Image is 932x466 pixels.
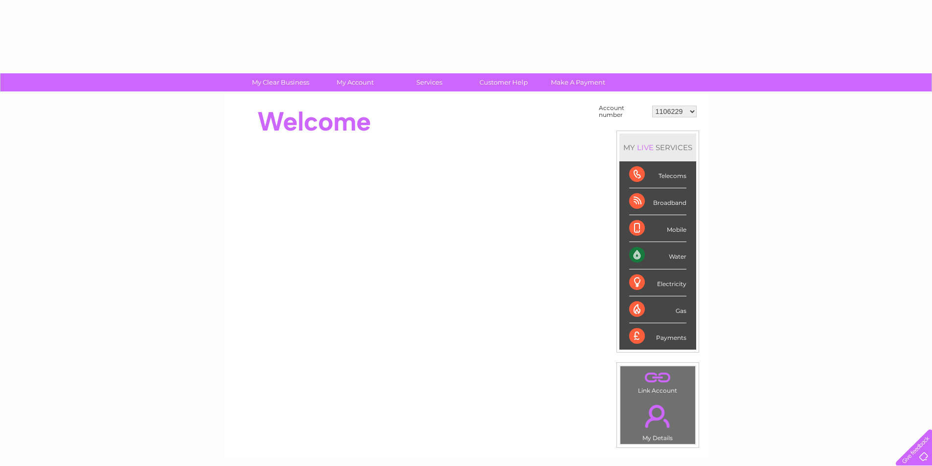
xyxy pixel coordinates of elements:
div: Water [629,242,686,269]
div: MY SERVICES [619,133,696,161]
a: . [623,399,693,433]
td: Account number [596,102,650,121]
div: Mobile [629,215,686,242]
td: Link Account [620,366,696,397]
div: LIVE [635,143,656,152]
a: Services [389,73,470,91]
a: . [623,369,693,386]
div: Telecoms [629,161,686,188]
td: My Details [620,397,696,444]
div: Broadband [629,188,686,215]
a: My Clear Business [240,73,321,91]
a: Make A Payment [538,73,618,91]
div: Payments [629,323,686,350]
div: Gas [629,296,686,323]
div: Electricity [629,269,686,296]
a: My Account [315,73,395,91]
a: Customer Help [463,73,544,91]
